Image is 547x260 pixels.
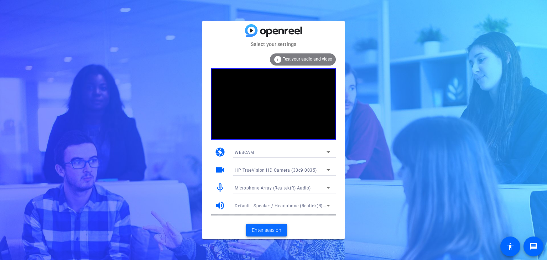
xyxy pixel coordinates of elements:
img: blue-gradient.svg [245,24,302,37]
mat-icon: mic_none [215,182,225,193]
span: Test your audio and video [283,57,332,62]
mat-icon: camera [215,147,225,157]
mat-icon: volume_up [215,200,225,211]
mat-icon: info [273,55,282,64]
span: HP TrueVision HD Camera (30c9:0035) [235,168,317,173]
span: Default - Speaker / Headphone (Realtek(R) Audio) [235,203,338,208]
span: WEBCAM [235,150,254,155]
mat-icon: videocam [215,165,225,175]
span: Microphone Array (Realtek(R) Audio) [235,186,311,191]
mat-card-subtitle: Select your settings [202,40,345,48]
mat-icon: accessibility [506,242,515,251]
span: Enter session [252,227,281,234]
button: Enter session [246,224,287,236]
mat-icon: message [529,242,538,251]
